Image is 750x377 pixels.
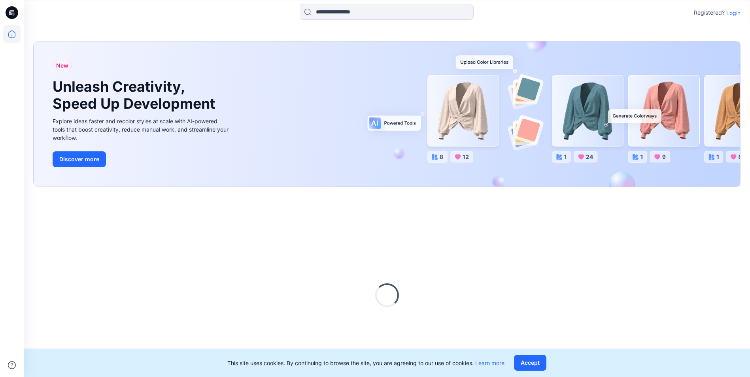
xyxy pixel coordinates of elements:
span: New [56,61,68,70]
button: Discover more [53,151,106,167]
div: Explore ideas faster and recolor styles at scale with AI-powered tools that boost creativity, red... [53,117,230,142]
a: Discover more [53,151,230,167]
p: Login [726,9,741,17]
p: This site uses cookies. By continuing to browse the site, you are agreeing to our use of cookies. [227,359,504,367]
p: Registered? [694,8,725,17]
button: Accept [514,355,546,371]
h1: Unleash Creativity, Speed Up Development [53,78,219,112]
a: Learn more [475,360,504,366]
